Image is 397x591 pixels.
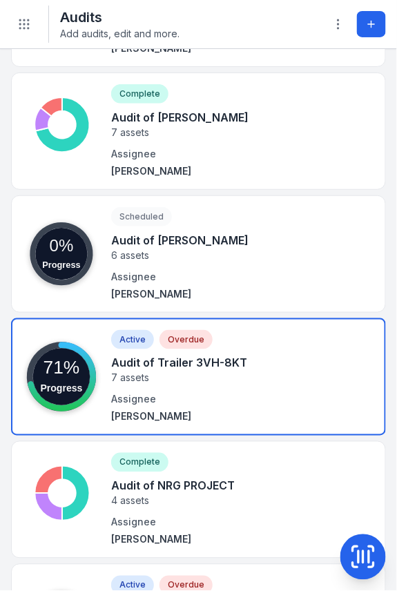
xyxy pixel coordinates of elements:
[60,27,180,41] span: Add audits, edit and more.
[11,11,37,37] button: Toggle navigation
[111,410,374,424] a: [PERSON_NAME]
[60,8,180,27] h2: Audits
[111,287,374,301] a: [PERSON_NAME]
[111,533,374,547] a: [PERSON_NAME]
[111,164,374,178] a: [PERSON_NAME]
